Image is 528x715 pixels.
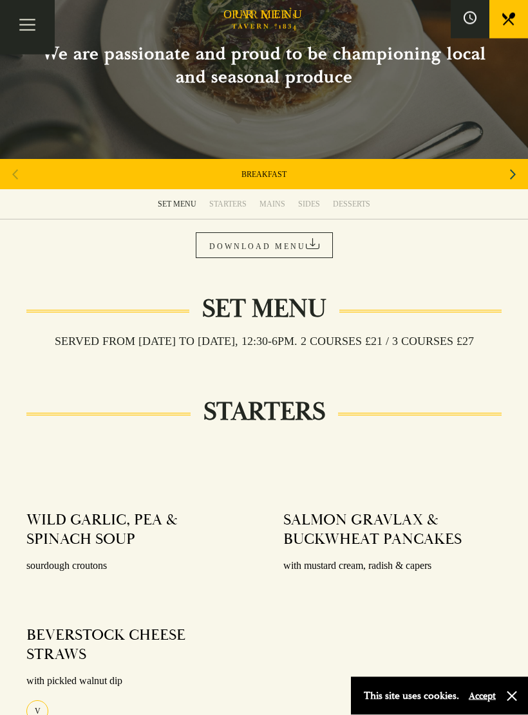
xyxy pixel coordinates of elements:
h1: OUR MENU [223,8,305,23]
h2: We are passionate and proud to be championing local and seasonal produce [26,43,502,89]
a: SIDES [292,190,326,219]
h4: WILD GARLIC, PEA & SPINACH SOUP [26,511,232,550]
p: sourdough croutons [26,557,245,576]
h3: Served from [DATE] to [DATE], 12:30-6pm. 2 COURSES £21 / 3 COURSES £27 [42,335,487,349]
div: SET MENU [158,200,196,210]
a: MAINS [253,190,292,219]
h4: BEVERSTOCK CHEESE STRAWS [26,626,232,665]
a: STARTERS [203,190,253,219]
div: MAINS [259,200,285,210]
p: with pickled walnut dip [26,673,245,691]
p: with mustard cream, radish & capers [283,557,502,576]
button: Close and accept [505,690,518,703]
div: Next slide [504,161,522,189]
h2: STARTERS [191,397,338,428]
a: DESSERTS [326,190,377,219]
h2: Set Menu [189,294,339,325]
div: DESSERTS [333,200,370,210]
div: STARTERS [209,200,247,210]
a: SET MENU [151,190,203,219]
div: SIDES [298,200,320,210]
a: DOWNLOAD MENU [196,233,333,259]
button: Accept [469,690,496,702]
h4: SALMON GRAVLAX & BUCKWHEAT PANCAKES [283,511,489,550]
p: This site uses cookies. [364,687,459,705]
a: BREAKFAST [241,170,287,180]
